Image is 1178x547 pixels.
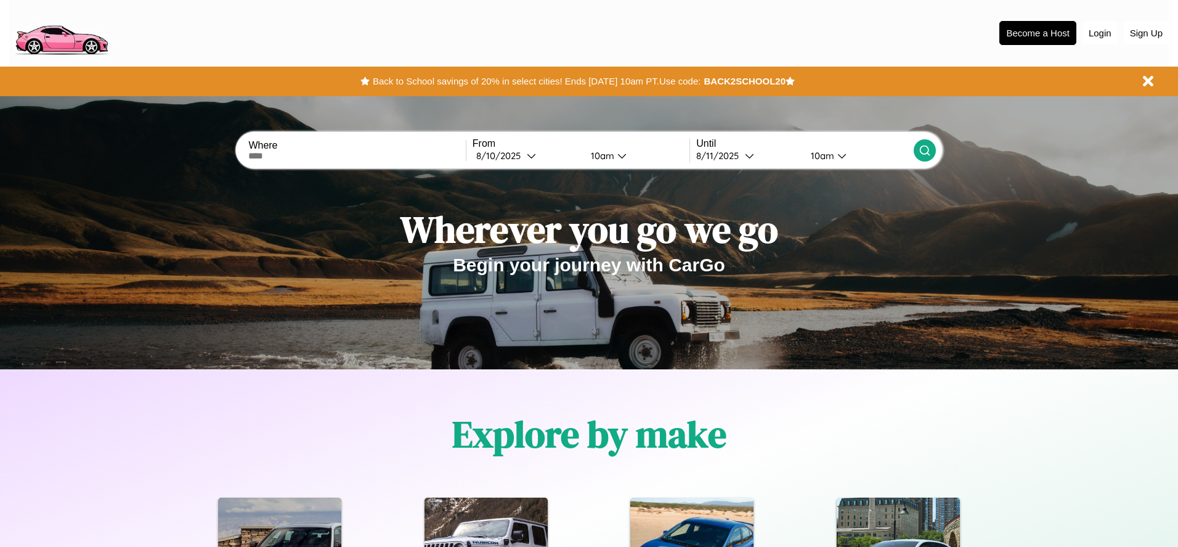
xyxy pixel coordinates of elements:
h1: Explore by make [452,409,726,459]
button: Back to School savings of 20% in select cities! Ends [DATE] 10am PT.Use code: [370,73,704,90]
label: Where [248,140,465,151]
img: logo [9,6,113,58]
button: 10am [581,149,689,162]
div: 10am [585,150,617,162]
button: Login [1083,22,1118,44]
b: BACK2SCHOOL20 [704,76,786,86]
label: From [473,138,689,149]
button: 8/10/2025 [473,149,581,162]
button: Sign Up [1124,22,1169,44]
div: 8 / 11 / 2025 [696,150,745,162]
div: 10am [805,150,837,162]
button: Become a Host [999,21,1076,45]
button: 10am [801,149,913,162]
div: 8 / 10 / 2025 [476,150,527,162]
label: Until [696,138,913,149]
